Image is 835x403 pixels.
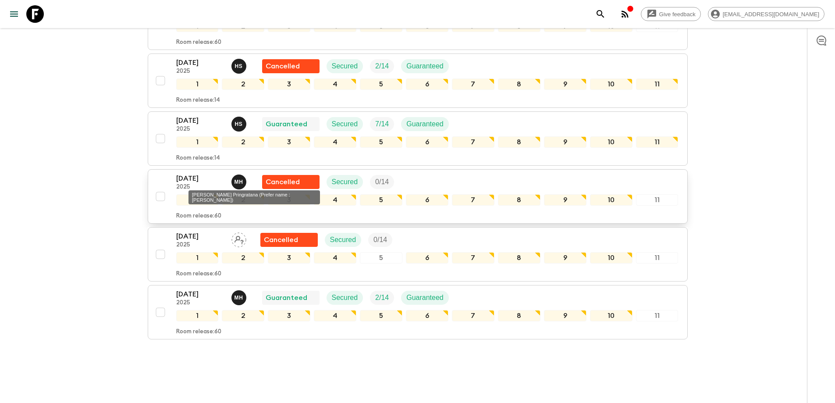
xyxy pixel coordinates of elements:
p: H S [235,63,243,70]
div: 8 [498,310,540,321]
p: Room release: 60 [176,271,221,278]
div: 9 [544,136,586,148]
div: 3 [268,310,310,321]
div: Secured [327,59,363,73]
a: Give feedback [641,7,701,21]
div: 4 [314,78,356,90]
div: 6 [406,310,448,321]
div: 9 [544,78,586,90]
div: Flash Pack cancellation [262,175,320,189]
div: 5 [360,310,402,321]
p: 2025 [176,126,224,133]
div: 10 [590,252,632,264]
p: [DATE] [176,231,224,242]
p: Secured [332,119,358,129]
p: Secured [330,235,356,245]
button: MH [231,290,248,305]
span: Assign pack leader [231,235,246,242]
button: [DATE]2025Mr. Heng Pringratana (Prefer name : James)Flash Pack cancellationSecuredTrip Fill123456... [148,169,688,224]
p: [DATE] [176,289,224,300]
p: 2 / 14 [375,61,389,71]
div: 10 [590,310,632,321]
span: Hong Sarou [231,119,248,126]
button: HS [231,117,248,132]
div: 1 [176,194,219,206]
div: 7 [452,194,494,206]
div: Secured [327,117,363,131]
div: 8 [498,194,540,206]
div: Flash Pack cancellation [262,59,320,73]
div: 9 [544,252,586,264]
div: Trip Fill [370,59,394,73]
span: Mr. Heng Pringratana (Prefer name : James) [231,293,248,300]
div: 4 [314,194,356,206]
div: 2 [222,78,264,90]
div: 1 [176,136,219,148]
div: 9 [544,310,586,321]
div: Trip Fill [370,291,394,305]
p: Room release: 14 [176,97,220,104]
p: Guaranteed [406,292,444,303]
p: M H [235,294,243,301]
div: 8 [498,136,540,148]
p: 0 / 14 [375,177,389,187]
p: Guaranteed [266,119,307,129]
div: 11 [636,136,679,148]
div: 7 [452,252,494,264]
div: Flash Pack cancellation [260,233,318,247]
p: [DATE] [176,57,224,68]
div: 11 [636,78,679,90]
p: Room release: 14 [176,155,220,162]
div: 8 [498,78,540,90]
div: 7 [452,78,494,90]
div: 2 [222,252,264,264]
div: 1 [176,310,219,321]
div: 6 [406,252,448,264]
span: Hong Sarou [231,61,248,68]
p: Cancelled [264,235,298,245]
button: search adventures [592,5,609,23]
button: [DATE]2025Hong SarouGuaranteedSecuredTrip FillGuaranteed1234567891011Room release:14 [148,111,688,166]
p: M H [235,178,243,185]
div: 4 [314,252,356,264]
p: Secured [332,177,358,187]
p: Cancelled [266,177,300,187]
p: 2025 [176,242,224,249]
div: 4 [314,310,356,321]
p: Guaranteed [406,119,444,129]
div: Secured [327,291,363,305]
button: [DATE]2025Mr. Heng Pringratana (Prefer name : James)GuaranteedSecuredTrip FillGuaranteed123456789... [148,285,688,339]
div: 3 [268,136,310,148]
p: 2025 [176,68,224,75]
p: Room release: 60 [176,39,221,46]
div: 9 [544,194,586,206]
div: 1 [176,78,219,90]
span: Mr. Heng Pringratana (Prefer name : James) [231,177,248,184]
div: [PERSON_NAME] Pringratana (Prefer name : [PERSON_NAME]) [188,190,320,204]
div: 11 [636,252,679,264]
div: 11 [636,194,679,206]
div: 5 [360,252,402,264]
p: 2025 [176,184,224,191]
p: Room release: 60 [176,328,221,335]
div: Secured [325,233,362,247]
p: Room release: 60 [176,213,221,220]
p: Guaranteed [406,61,444,71]
p: 0 / 14 [373,235,387,245]
p: Cancelled [266,61,300,71]
div: [EMAIL_ADDRESS][DOMAIN_NAME] [708,7,824,21]
p: 2025 [176,300,224,307]
div: Trip Fill [368,233,392,247]
button: MH [231,175,248,189]
div: 10 [590,194,632,206]
div: 2 [222,136,264,148]
p: H S [235,121,243,128]
p: 7 / 14 [375,119,389,129]
div: Secured [327,175,363,189]
div: 8 [498,252,540,264]
div: 5 [360,194,402,206]
div: 10 [590,78,632,90]
div: 5 [360,78,402,90]
p: Secured [332,61,358,71]
div: 3 [268,78,310,90]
